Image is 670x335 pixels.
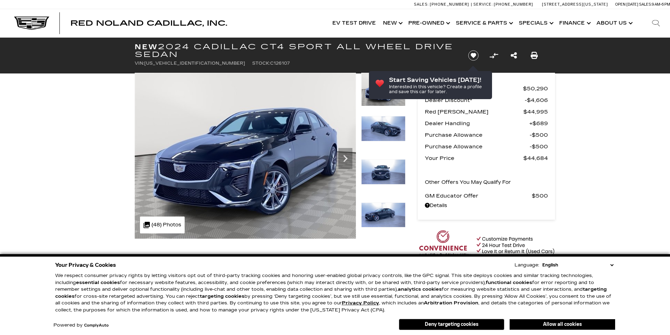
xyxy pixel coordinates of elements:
[652,2,670,7] span: 9 AM-6 PM
[270,61,290,66] span: C126107
[425,95,525,105] span: Dealer Discount*
[489,50,499,61] button: Compare vehicle
[523,84,548,94] span: $50,290
[140,217,185,233] div: (48) Photos
[494,2,533,7] span: [PHONE_NUMBER]
[53,323,109,328] div: Powered by
[398,286,442,292] strong: analytics cookies
[399,319,504,330] button: Deny targeting cookies
[144,61,245,66] span: [US_VEHICLE_IDENTIFICATION_NUMBER]
[425,118,529,128] span: Dealer Handling
[76,280,120,285] strong: essential cookies
[135,43,158,51] strong: New
[425,142,548,152] a: Purchase Allowance $500
[338,148,352,169] div: Next
[14,17,49,30] img: Cadillac Dark Logo with Cadillac White Text
[425,142,530,152] span: Purchase Allowance
[425,118,548,128] a: Dealer Handling $689
[425,84,523,94] span: MSRP
[361,116,406,141] img: New 2024 Black Raven Cadillac Sport image 2
[430,2,469,7] span: [PHONE_NUMBER]
[515,263,539,268] div: Language:
[414,2,471,6] a: Sales: [PHONE_NUMBER]
[530,130,548,140] span: $500
[70,20,227,27] a: Red Noland Cadillac, Inc.
[379,9,405,37] a: New
[541,262,615,269] select: Language Select
[135,61,144,66] span: VIN:
[329,9,379,37] a: EV Test Drive
[593,9,635,37] a: About Us
[615,2,638,7] span: Open [DATE]
[473,2,493,7] span: Service:
[361,202,406,228] img: New 2024 Black Raven Cadillac Sport image 4
[511,51,517,60] a: Share this New 2024 Cadillac CT4 Sport All Wheel Drive Sedan
[529,118,548,128] span: $689
[425,107,548,117] a: Red [PERSON_NAME] $44,995
[425,153,523,163] span: Your Price
[84,323,109,328] a: ComplyAuto
[200,294,244,299] strong: targeting cookies
[523,107,548,117] span: $44,995
[556,9,593,37] a: Finance
[425,191,548,201] a: GM Educator Offer $500
[361,159,406,185] img: New 2024 Black Raven Cadillac Sport image 3
[510,319,615,330] button: Allow all cookies
[55,286,607,299] strong: targeting cookies
[361,73,406,106] img: New 2024 Black Raven Cadillac Sport image 1
[530,142,548,152] span: $500
[55,260,116,270] span: Your Privacy & Cookies
[531,51,538,60] a: Print this New 2024 Cadillac CT4 Sport All Wheel Drive Sedan
[515,9,556,37] a: Specials
[532,191,548,201] span: $500
[425,130,548,140] a: Purchase Allowance $500
[425,178,511,187] p: Other Offers You May Qualify For
[342,300,379,306] a: Privacy Policy
[542,2,608,7] a: [STREET_ADDRESS][US_STATE]
[55,272,615,314] p: We respect consumer privacy rights by letting visitors opt out of third-party tracking cookies an...
[425,95,548,105] a: Dealer Discount* $4,606
[523,153,548,163] span: $44,684
[425,84,548,94] a: MSRP $50,290
[252,61,270,66] span: Stock:
[452,9,515,37] a: Service & Parts
[135,73,356,239] img: New 2024 Black Raven Cadillac Sport image 1
[486,280,532,285] strong: functional cookies
[424,300,478,306] strong: Arbitration Provision
[405,9,452,37] a: Pre-Owned
[70,19,227,27] span: Red Noland Cadillac, Inc.
[425,201,548,211] a: Details
[466,50,481,61] button: Save vehicle
[471,2,535,6] a: Service: [PHONE_NUMBER]
[425,130,530,140] span: Purchase Allowance
[425,107,523,117] span: Red [PERSON_NAME]
[135,43,457,58] h1: 2024 Cadillac CT4 Sport All Wheel Drive Sedan
[425,191,532,201] span: GM Educator Offer
[414,2,429,7] span: Sales:
[425,153,548,163] a: Your Price $44,684
[525,95,548,105] span: $4,606
[639,2,652,7] span: Sales:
